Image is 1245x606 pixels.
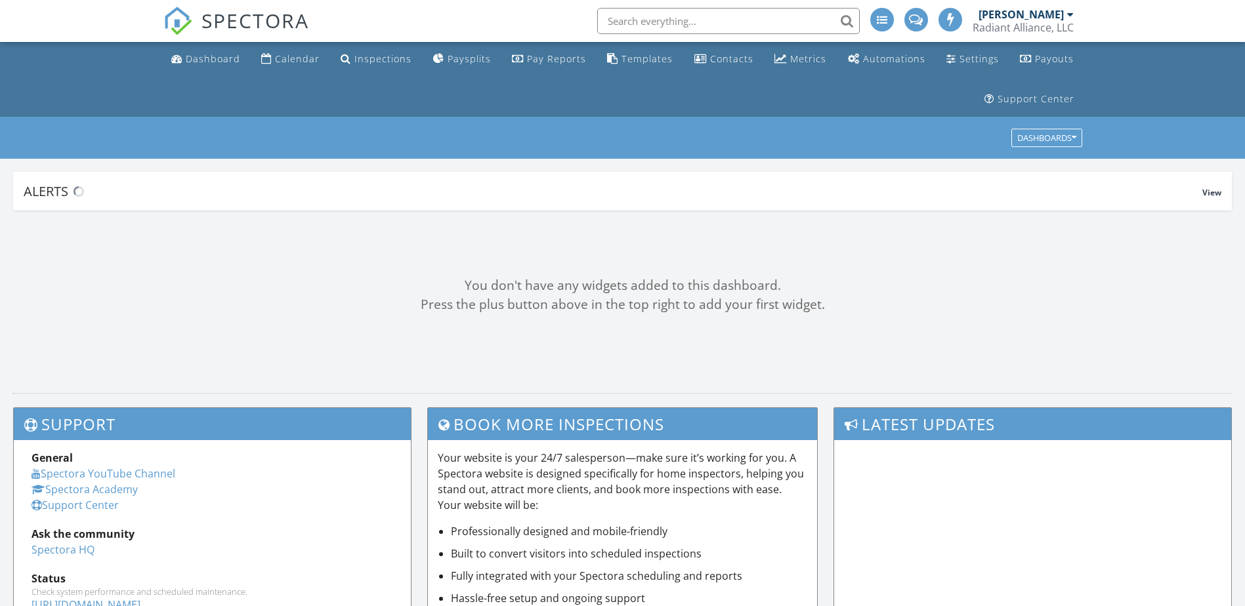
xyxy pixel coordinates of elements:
[622,52,673,65] div: Templates
[451,523,807,539] li: Professionally designed and mobile-friendly
[1035,52,1074,65] div: Payouts
[710,52,753,65] div: Contacts
[863,52,925,65] div: Automations
[602,47,678,71] a: Templates
[13,295,1232,314] div: Press the plus button above in the top right to add your first widget.
[335,47,417,71] a: Inspections
[790,52,826,65] div: Metrics
[843,47,931,71] a: Automations (Basic)
[1202,187,1221,198] span: View
[32,526,393,542] div: Ask the community
[32,586,393,597] div: Check system performance and scheduled maintenance.
[32,451,73,465] strong: General
[32,571,393,586] div: Status
[451,546,807,561] li: Built to convert visitors into scheduled inspections
[507,47,591,71] a: Pay Reports
[1017,134,1076,143] div: Dashboards
[354,52,411,65] div: Inspections
[1015,47,1079,71] a: Payouts
[186,52,240,65] div: Dashboard
[428,408,817,440] h3: Book More Inspections
[1011,129,1082,148] button: Dashboards
[527,52,586,65] div: Pay Reports
[979,8,1064,21] div: [PERSON_NAME]
[13,276,1232,295] div: You don't have any widgets added to this dashboard.
[973,21,1074,34] div: Radiant Alliance, LLC
[14,408,411,440] h3: Support
[256,47,325,71] a: Calendar
[941,47,1004,71] a: Settings
[451,568,807,584] li: Fully integrated with your Spectora scheduling and reports
[597,8,860,34] input: Search everything...
[201,7,309,34] span: SPECTORA
[438,450,807,513] p: Your website is your 24/7 salesperson—make sure it’s working for you. A Spectora website is desig...
[32,498,119,512] a: Support Center
[275,52,320,65] div: Calendar
[163,18,309,45] a: SPECTORA
[769,47,832,71] a: Metrics
[979,87,1080,111] a: Support Center
[998,92,1074,105] div: Support Center
[834,408,1231,440] h3: Latest Updates
[166,47,245,71] a: Dashboard
[448,52,491,65] div: Paysplits
[960,52,999,65] div: Settings
[451,590,807,606] li: Hassle-free setup and ongoing support
[428,47,496,71] a: Paysplits
[32,542,95,557] a: Spectora HQ
[24,182,1202,200] div: Alerts
[689,47,759,71] a: Contacts
[163,7,192,35] img: The Best Home Inspection Software - Spectora
[32,482,138,496] a: Spectora Academy
[32,466,175,481] a: Spectora YouTube Channel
